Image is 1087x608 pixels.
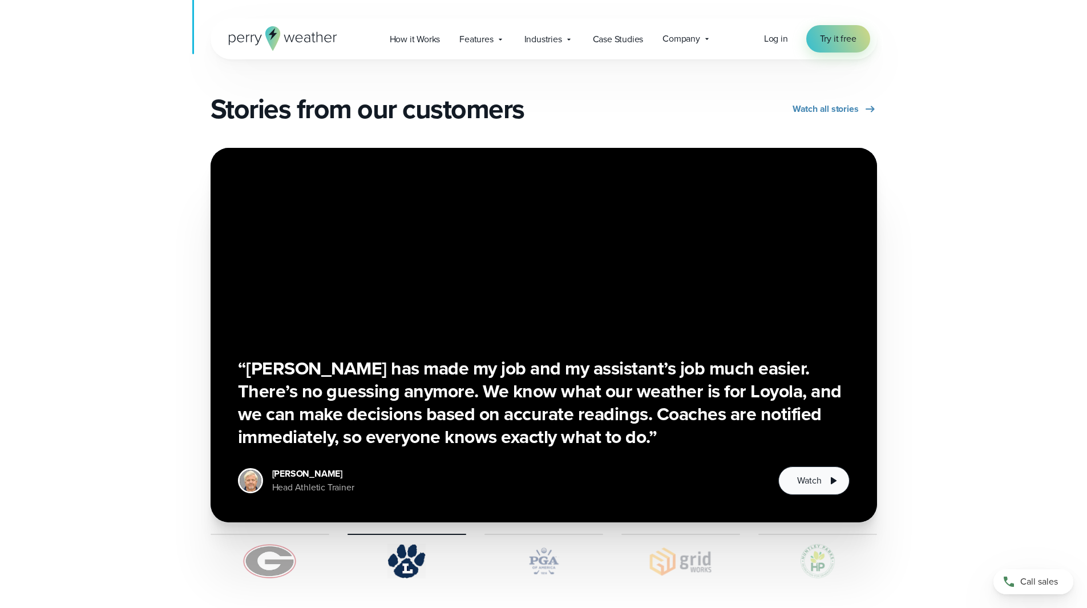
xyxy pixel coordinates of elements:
[583,27,653,51] a: Case Studies
[211,93,537,125] h2: Stories from our customers
[484,544,603,578] img: PGA.svg
[621,544,740,578] img: Gridworks.svg
[211,148,877,522] div: slideshow
[764,32,788,46] a: Log in
[211,148,877,522] div: 2 of 5
[272,481,354,494] div: Head Athletic Trainer
[524,33,562,46] span: Industries
[993,569,1073,594] a: Call sales
[820,32,856,46] span: Try it free
[390,33,441,46] span: How it Works
[793,102,859,116] span: Watch all stories
[1020,575,1058,589] span: Call sales
[238,357,850,448] h3: “[PERSON_NAME] has made my job and my assistant’s job much easier. There’s no guessing anymore. W...
[380,27,450,51] a: How it Works
[764,32,788,45] span: Log in
[793,102,877,116] a: Watch all stories
[778,466,849,495] button: Watch
[806,25,870,53] a: Try it free
[593,33,644,46] span: Case Studies
[797,474,821,488] span: Watch
[272,467,354,481] div: [PERSON_NAME]
[662,32,700,46] span: Company
[459,33,493,46] span: Features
